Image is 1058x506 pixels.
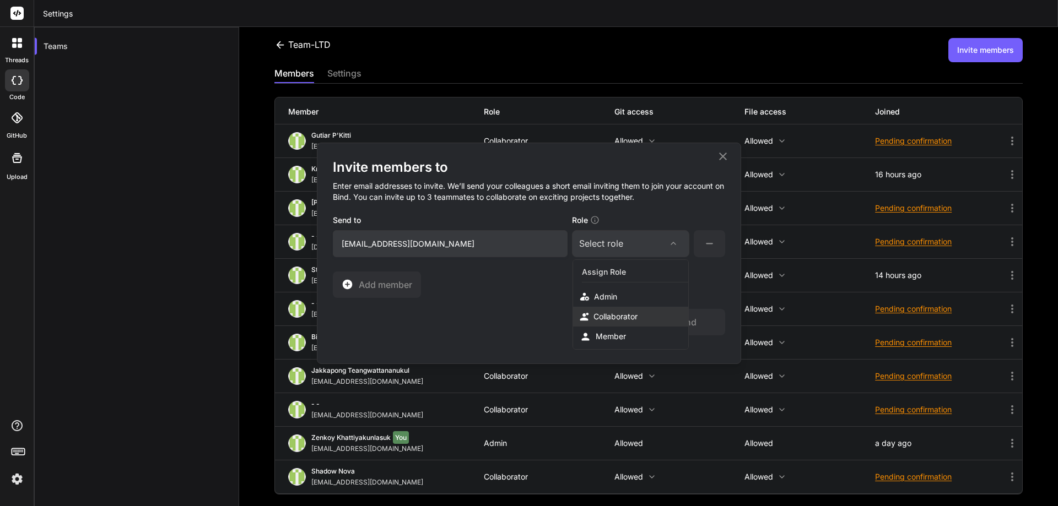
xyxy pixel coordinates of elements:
div: Select role [579,237,682,250]
div: Admin [594,291,617,302]
div: Collaborator [593,311,638,322]
h4: Enter email addresses to invite. We’ll send your colleagues a short email inviting them to join y... [333,176,725,214]
label: Send to [333,215,361,230]
div: Collaborator [573,307,688,327]
input: Enter team member email [333,230,568,257]
h2: Invite members to [333,159,725,176]
span: Add member [359,278,412,291]
button: Add member [333,271,421,298]
div: Assign Role [582,262,689,282]
div: Member [596,331,626,342]
div: Assign RoleAdmin [573,262,688,307]
div: Member [573,327,688,347]
div: Select role [579,237,623,250]
label: Role [572,215,600,230]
